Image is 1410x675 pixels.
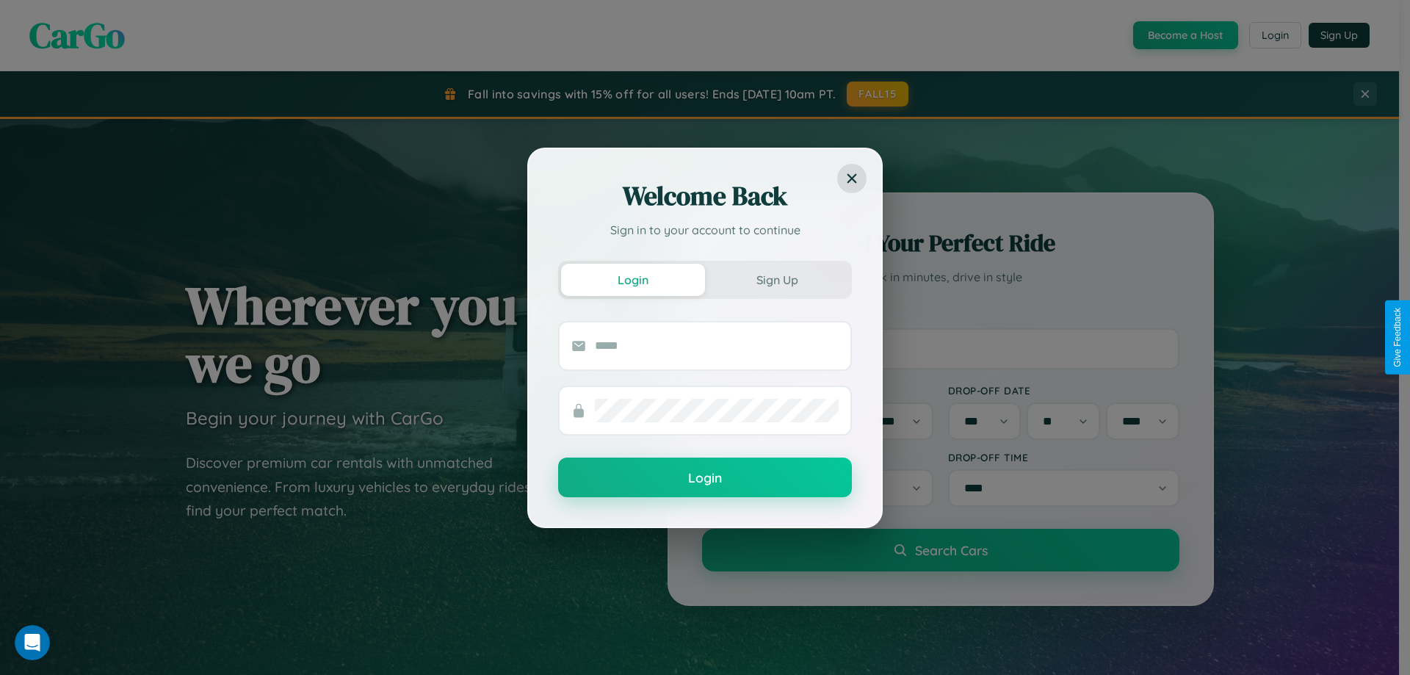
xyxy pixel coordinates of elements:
[558,221,852,239] p: Sign in to your account to continue
[1392,308,1403,367] div: Give Feedback
[15,625,50,660] iframe: Intercom live chat
[558,458,852,497] button: Login
[705,264,849,296] button: Sign Up
[561,264,705,296] button: Login
[558,178,852,214] h2: Welcome Back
